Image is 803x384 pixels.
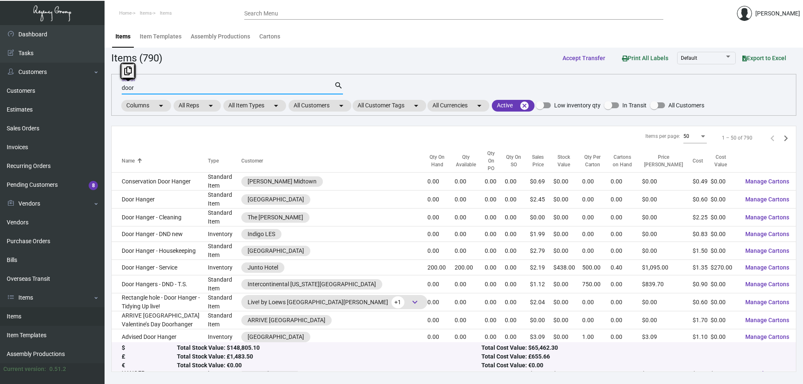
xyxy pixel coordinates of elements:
td: $0.60 [693,191,711,209]
td: 0.00 [611,209,642,226]
button: Manage Cartons [739,313,796,328]
div: Name [122,157,208,165]
td: $2.45 [530,191,553,209]
div: Total Stock Value: $148,805.10 [177,344,481,353]
td: 0.00 [427,226,455,242]
div: Qty Per Carton [582,153,603,168]
mat-chip: All Customers [289,100,351,112]
div: Indigo LES [248,230,275,239]
td: Standard Item [208,209,241,226]
td: $0.00 [553,191,582,209]
td: $0.00 [530,311,553,329]
td: Inventory [208,329,241,345]
td: $0.00 [553,242,582,260]
td: $0.00 [642,209,693,226]
td: 0.00 [485,329,505,345]
td: 0.00 [611,191,642,209]
td: 500.00 [582,260,611,275]
div: Sales Price [530,153,553,168]
td: Standard Item [208,173,241,191]
button: Manage Cartons [739,260,796,275]
td: 0.00 [611,242,642,260]
td: 0.00 [455,226,485,242]
td: $0.60 [693,293,711,311]
button: Manage Cartons [739,243,796,258]
span: Manage Cartons [745,333,789,340]
div: Type [208,157,241,165]
div: Qty On Hand [427,153,455,168]
div: Items [115,32,130,41]
td: $1.70 [693,311,711,329]
button: Export to Excel [736,51,793,66]
td: 0.00 [485,226,505,242]
div: Item Templates [140,32,182,41]
div: Intercontinental [US_STATE][GEOGRAPHIC_DATA] [248,280,376,289]
td: 0.00 [455,209,485,226]
div: The [PERSON_NAME] [248,213,303,222]
td: 0.00 [505,173,530,191]
td: $1.12 [530,275,553,293]
div: Stock Value [553,153,582,168]
mat-icon: cancel [519,101,529,111]
div: Assembly Productions [191,32,250,41]
div: Cartons on Hand [611,153,635,168]
div: Live! by Loews [GEOGRAPHIC_DATA][PERSON_NAME] [248,296,421,308]
td: Inventory [208,260,241,275]
span: Low inventory qty [554,100,601,110]
div: Items (790) [111,51,162,66]
td: 0.00 [455,311,485,329]
td: $0.00 [553,226,582,242]
td: 0.00 [427,275,455,293]
span: Manage Cartons [745,281,789,287]
td: 0.00 [582,209,611,226]
div: Items per page: [645,132,680,140]
mat-chip: All Item Types [223,100,286,112]
td: Door Hanger [112,191,208,209]
td: $3.09 [642,329,693,345]
th: Customer [241,150,427,173]
td: $0.00 [553,173,582,191]
div: Total Stock Value: €0.00 [177,361,481,370]
td: 0.00 [505,293,530,311]
div: 0.51.2 [49,365,66,374]
td: $0.00 [553,209,582,226]
span: Items [160,10,172,16]
div: Qty On PO [485,150,497,172]
td: 0.00 [455,173,485,191]
span: 50 [683,133,689,139]
td: $0.00 [711,191,739,209]
div: Sales Price [530,153,546,168]
td: $0.00 [711,329,739,345]
div: $ [122,344,177,353]
span: Export to Excel [742,55,786,61]
mat-icon: arrow_drop_down [336,101,346,111]
div: [GEOGRAPHIC_DATA] [248,195,304,204]
td: 0.00 [582,191,611,209]
td: $270.00 [711,260,739,275]
div: [PERSON_NAME] Midtown [248,177,317,186]
td: 0.00 [505,275,530,293]
td: $3.09 [530,329,553,345]
td: 0.40 [611,260,642,275]
td: 0.00 [485,275,505,293]
td: 0.00 [427,329,455,345]
td: Door Hanger - DND new [112,226,208,242]
td: $0.00 [642,226,693,242]
div: Price [PERSON_NAME] [642,153,693,168]
td: 0.00 [505,226,530,242]
span: In Transit [622,100,647,110]
td: 1.00 [582,329,611,345]
div: Total Cost Value: €0.00 [481,361,786,370]
td: 0.00 [455,275,485,293]
td: $839.70 [642,275,693,293]
td: $1,095.00 [642,260,693,275]
td: 0.00 [427,242,455,260]
span: Items [140,10,152,16]
div: Qty On SO [505,153,522,168]
td: Standard Item [208,275,241,293]
button: Manage Cartons [739,174,796,189]
span: Default [681,55,697,61]
td: Rectangle hole - Door Hanger - Tidying Up live! [112,293,208,311]
div: Total Stock Value: £1,483.50 [177,353,481,361]
td: $0.83 [693,226,711,242]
